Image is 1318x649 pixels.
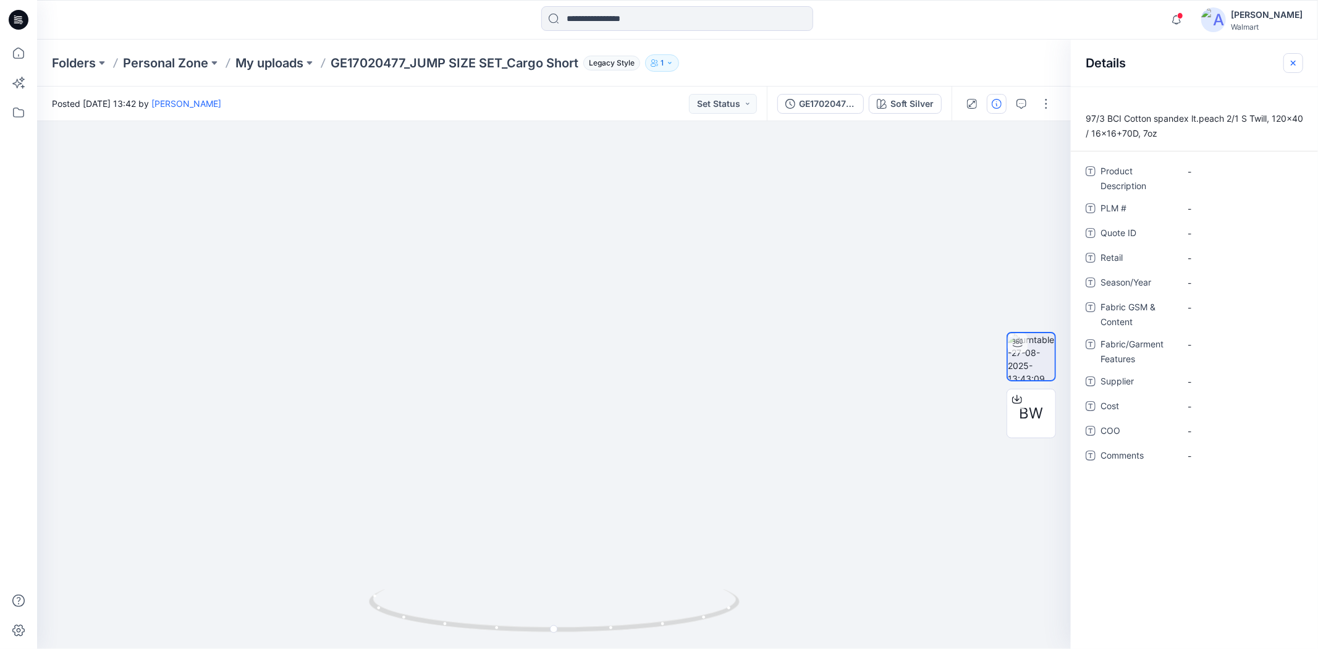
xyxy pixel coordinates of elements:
[583,56,640,70] span: Legacy Style
[1188,425,1295,438] span: -
[1100,275,1175,292] span: Season/Year
[151,98,221,109] a: [PERSON_NAME]
[1008,333,1055,380] img: turntable-27-08-2025-13:43:09
[1231,7,1303,22] div: [PERSON_NAME]
[661,56,664,70] p: 1
[1100,300,1175,329] span: Fabric GSM & Content
[1020,402,1044,425] span: BW
[1188,202,1295,215] span: -
[1188,252,1295,265] span: -
[1086,56,1126,70] h2: Details
[235,54,303,72] a: My uploads
[1188,400,1295,413] span: -
[1100,201,1175,218] span: PLM #
[1201,7,1226,32] img: avatar
[331,54,578,72] p: GE17020477_JUMP SIZE SET_Cargo Short
[890,97,934,111] div: Soft Silver
[1188,449,1295,462] span: -
[1188,338,1295,351] span: -
[1188,301,1295,314] span: -
[987,94,1007,114] button: Details
[1100,374,1175,391] span: Supplier
[1100,448,1175,465] span: Comments
[1100,337,1175,367] span: Fabric/Garment Features
[1100,226,1175,243] span: Quote ID
[1100,399,1175,416] span: Cost
[777,94,864,114] button: GE17020477_GE Cargo Short
[1100,250,1175,268] span: Retail
[1071,111,1318,141] p: 97/3 BCI Cotton spandex lt.peach 2/1 S Twill, 120x40 / 16x16+70D, 7oz
[645,54,679,72] button: 1
[1231,22,1303,32] div: Walmart
[123,54,208,72] a: Personal Zone
[799,97,856,111] div: GE17020477_GE Cargo Short
[52,97,221,110] span: Posted [DATE] 13:42 by
[1188,165,1295,178] span: -
[1188,227,1295,240] span: -
[1188,276,1295,289] span: -
[52,54,96,72] a: Folders
[1100,164,1175,193] span: Product Description
[1100,423,1175,441] span: COO
[1188,375,1295,388] span: -
[578,54,640,72] button: Legacy Style
[869,94,942,114] button: Soft Silver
